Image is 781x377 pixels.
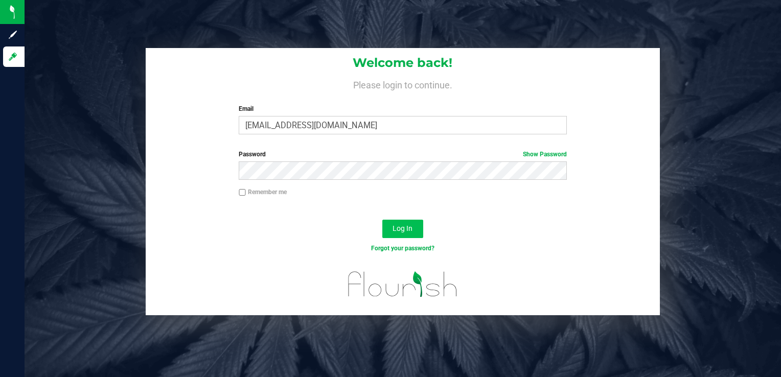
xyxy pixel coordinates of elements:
[239,187,287,197] label: Remember me
[239,104,566,113] label: Email
[338,264,467,305] img: flourish_logo.svg
[146,78,660,90] h4: Please login to continue.
[146,56,660,69] h1: Welcome back!
[8,52,18,62] inline-svg: Log in
[8,30,18,40] inline-svg: Sign up
[371,245,434,252] a: Forgot your password?
[393,224,412,232] span: Log In
[382,220,423,238] button: Log In
[523,151,567,158] a: Show Password
[239,189,246,196] input: Remember me
[239,151,266,158] span: Password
